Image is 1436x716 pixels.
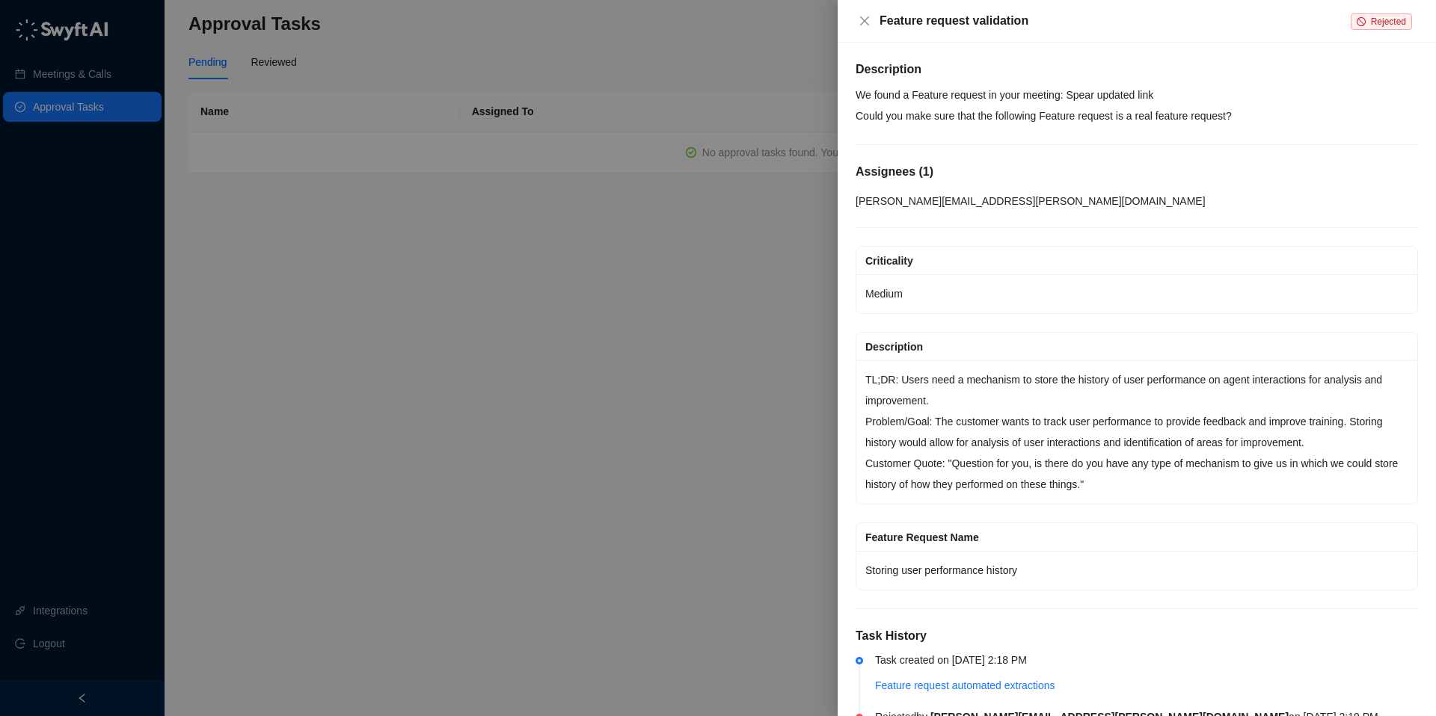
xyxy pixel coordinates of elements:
p: Problem/Goal: The customer wants to track user performance to provide feedback and improve traini... [865,411,1408,453]
button: Close [856,12,874,30]
p: Storing user performance history [865,560,1408,581]
h5: Description [856,61,1418,78]
p: TL;DR: Users need a mechanism to store the history of user performance on agent interactions for ... [865,369,1408,411]
span: stop [1357,17,1366,26]
span: Rejected [1371,16,1406,27]
span: close [859,15,871,27]
span: [PERSON_NAME][EMAIL_ADDRESS][PERSON_NAME][DOMAIN_NAME] [856,195,1206,207]
span: Task created on [DATE] 2:18 PM [875,654,1027,666]
div: Criticality [865,253,1408,269]
h5: Task History [856,627,1418,645]
div: Feature request validation [880,12,1351,30]
h5: Assignees ( 1 ) [856,163,1418,181]
p: We found a Feature request in your meeting: Spear updated link Could you make sure that the follo... [856,84,1418,126]
a: Feature request automated extractions [875,679,1055,691]
p: Medium [865,283,1408,304]
div: Feature Request Name [865,529,1408,546]
p: Customer Quote: "Question for you, is there do you have any type of mechanism to give us in which... [865,453,1408,495]
div: Description [865,339,1408,355]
